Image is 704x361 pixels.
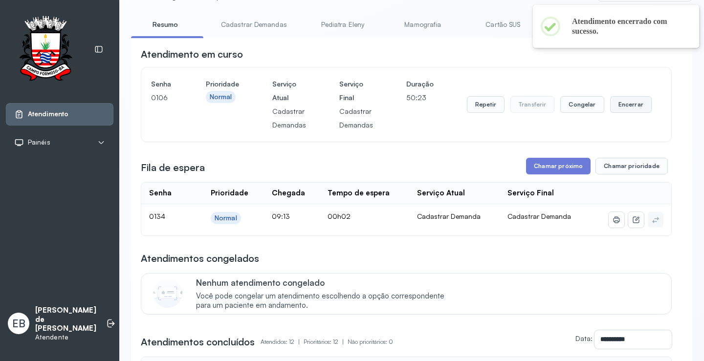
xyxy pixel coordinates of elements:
[510,96,555,113] button: Transferir
[35,306,96,333] p: [PERSON_NAME] de [PERSON_NAME]
[417,212,492,221] div: Cadastrar Demanda
[507,212,571,220] span: Cadastrar Demanda
[272,189,305,198] div: Chegada
[141,161,205,174] h3: Fila de espera
[272,212,290,220] span: 09:13
[153,278,182,308] img: Imagem de CalloutCard
[149,212,165,220] span: 0134
[298,338,300,345] span: |
[28,110,68,118] span: Atendimento
[14,109,105,119] a: Atendimento
[149,189,172,198] div: Senha
[575,334,593,342] label: Data:
[339,105,373,132] p: Cadastrar Demandas
[28,138,50,147] span: Painéis
[141,335,255,349] h3: Atendimentos concluídos
[308,17,377,33] a: Pediatra Eleny
[342,338,344,345] span: |
[272,105,306,132] p: Cadastrar Demandas
[131,17,199,33] a: Resumo
[328,189,390,198] div: Tempo de espera
[417,189,465,198] div: Serviço Atual
[12,317,25,330] span: EB
[272,77,306,105] h4: Serviço Atual
[595,158,668,174] button: Chamar prioridade
[304,335,348,349] p: Prioritários: 12
[141,47,243,61] h3: Atendimento em curso
[151,91,173,105] p: 0106
[211,17,297,33] a: Cadastrar Demandas
[339,77,373,105] h4: Serviço Final
[141,252,259,265] h3: Atendimentos congelados
[507,189,554,198] div: Serviço Final
[328,212,351,220] span: 00h02
[196,292,455,310] span: Você pode congelar um atendimento escolhendo a opção correspondente para um paciente em andamento.
[389,17,457,33] a: Mamografia
[261,335,304,349] p: Atendidos: 12
[406,91,434,105] p: 50:23
[196,277,455,288] p: Nenhum atendimento congelado
[560,96,604,113] button: Congelar
[610,96,652,113] button: Encerrar
[35,333,96,341] p: Atendente
[467,96,505,113] button: Repetir
[469,17,537,33] a: Cartão SUS
[211,189,248,198] div: Prioridade
[10,16,81,84] img: Logotipo do estabelecimento
[526,158,591,174] button: Chamar próximo
[348,335,393,349] p: Não prioritários: 0
[572,17,683,36] h2: Atendimento encerrado com sucesso.
[151,77,173,91] h4: Senha
[210,93,232,101] div: Normal
[206,77,239,91] h4: Prioridade
[215,214,237,222] div: Normal
[406,77,434,91] h4: Duração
